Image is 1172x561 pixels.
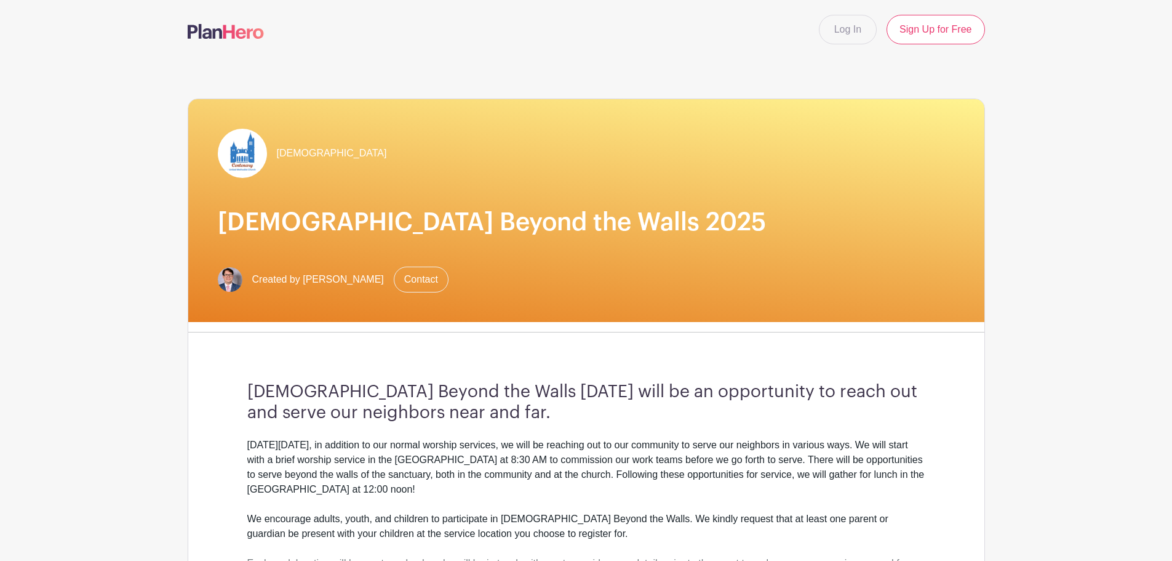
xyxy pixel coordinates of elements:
a: Log In [819,15,877,44]
span: [DEMOGRAPHIC_DATA] [277,146,387,161]
span: Created by [PERSON_NAME] [252,272,384,287]
h3: [DEMOGRAPHIC_DATA] Beyond the Walls [DATE] will be an opportunity to reach out and serve our neig... [247,382,925,423]
img: logo-507f7623f17ff9eddc593b1ce0a138ce2505c220e1c5a4e2b4648c50719b7d32.svg [188,24,264,39]
img: T.%20Moore%20Headshot%202024.jpg [218,267,242,292]
a: Contact [394,267,448,293]
a: Sign Up for Free [887,15,984,44]
h1: [DEMOGRAPHIC_DATA] Beyond the Walls 2025 [218,208,955,237]
img: CUMC%20DRAFT%20LOGO.png [218,129,267,178]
